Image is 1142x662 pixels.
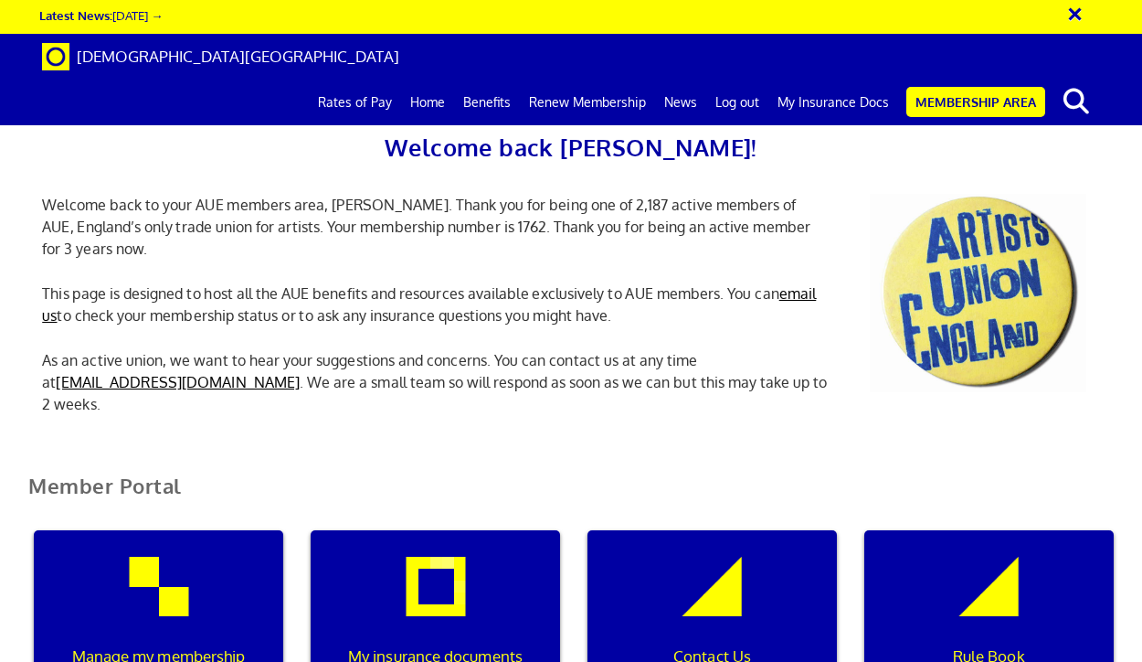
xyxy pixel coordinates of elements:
[39,7,163,23] a: Latest News:[DATE] →
[906,87,1045,117] a: Membership Area
[454,80,520,125] a: Benefits
[1049,82,1105,121] button: search
[655,80,706,125] a: News
[28,34,413,80] a: Brand [DEMOGRAPHIC_DATA][GEOGRAPHIC_DATA]
[77,47,399,66] span: [DEMOGRAPHIC_DATA][GEOGRAPHIC_DATA]
[706,80,768,125] a: Log out
[56,373,300,391] a: [EMAIL_ADDRESS][DOMAIN_NAME]
[401,80,454,125] a: Home
[28,349,842,415] p: As an active union, we want to hear your suggestions and concerns. You can contact us at any time...
[520,80,655,125] a: Renew Membership
[39,7,112,23] strong: Latest News:
[28,283,842,326] p: This page is designed to host all the AUE benefits and resources available exclusively to AUE mem...
[15,475,1127,519] h2: Member Portal
[28,128,1114,166] h2: Welcome back [PERSON_NAME]!
[28,194,842,260] p: Welcome back to your AUE members area, [PERSON_NAME]. Thank you for being one of 2,187 active mem...
[768,80,898,125] a: My Insurance Docs
[309,80,401,125] a: Rates of Pay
